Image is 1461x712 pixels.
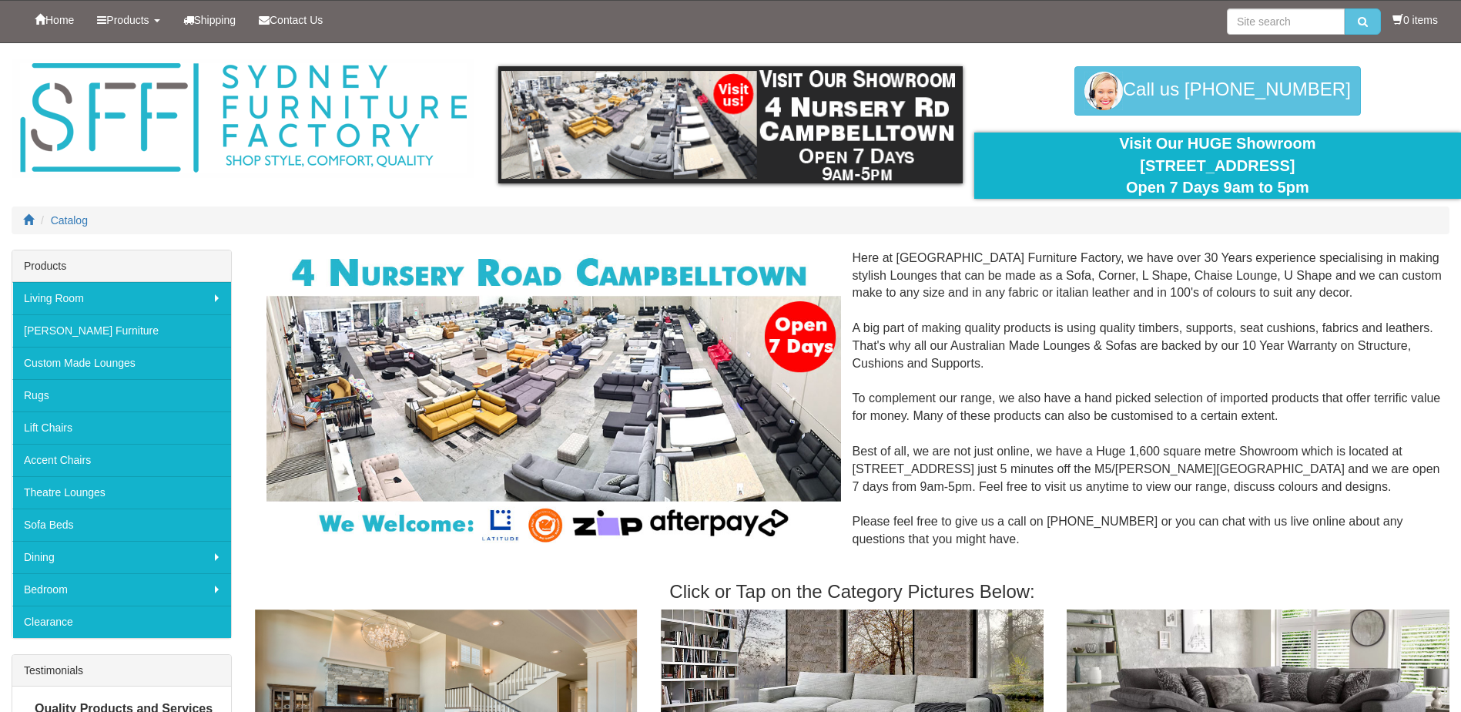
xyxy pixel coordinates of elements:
[498,66,962,183] img: showroom.gif
[51,214,88,227] a: Catalog
[12,250,231,282] div: Products
[986,133,1449,199] div: Visit Our HUGE Showroom [STREET_ADDRESS] Open 7 Days 9am to 5pm
[23,1,85,39] a: Home
[247,1,334,39] a: Contact Us
[12,282,231,314] a: Living Room
[255,582,1449,602] h3: Click or Tap on the Category Pictures Below:
[106,14,149,26] span: Products
[45,14,74,26] span: Home
[194,14,236,26] span: Shipping
[12,379,231,411] a: Rugs
[12,314,231,347] a: [PERSON_NAME] Furniture
[1227,8,1345,35] input: Site search
[12,411,231,444] a: Lift Chairs
[12,509,231,541] a: Sofa Beds
[12,655,231,687] div: Testimonials
[266,250,840,549] img: Corner Modular Lounges
[12,347,231,379] a: Custom Made Lounges
[12,606,231,638] a: Clearance
[12,573,231,606] a: Bedroom
[12,476,231,509] a: Theatre Lounges
[1392,12,1438,28] li: 0 items
[255,250,1449,566] div: Here at [GEOGRAPHIC_DATA] Furniture Factory, we have over 30 Years experience specialising in mak...
[12,444,231,476] a: Accent Chairs
[172,1,248,39] a: Shipping
[12,59,474,178] img: Sydney Furniture Factory
[85,1,171,39] a: Products
[270,14,323,26] span: Contact Us
[12,541,231,573] a: Dining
